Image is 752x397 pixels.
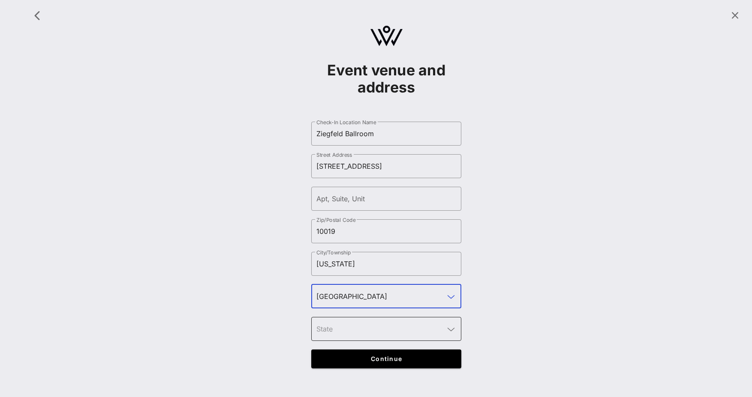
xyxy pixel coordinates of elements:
img: logo.svg [370,26,403,46]
label: Check-In Location Name [316,119,376,125]
input: State [316,322,444,336]
h1: Event venue and address [311,62,461,96]
input: Country [316,290,444,303]
label: City/Township [316,249,351,256]
span: Continue [320,355,453,362]
label: Street Address [316,152,352,158]
button: Continue [311,349,461,368]
label: Zip/Postal Code [316,217,356,223]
